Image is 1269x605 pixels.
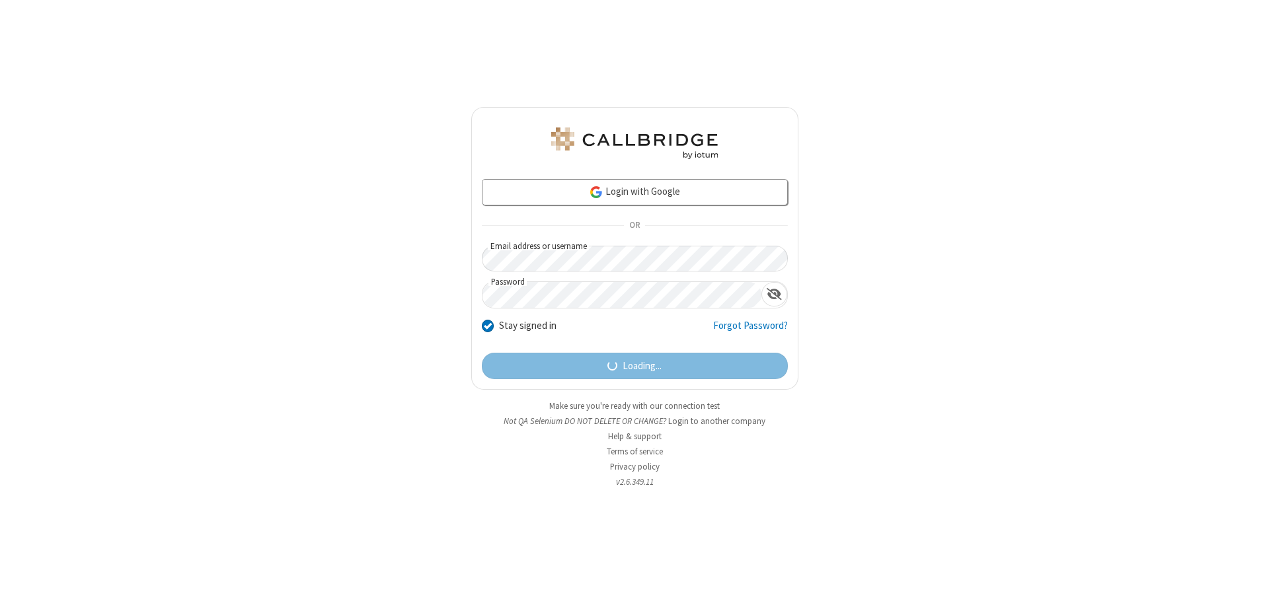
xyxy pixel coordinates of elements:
li: v2.6.349.11 [471,476,798,488]
a: Forgot Password? [713,318,788,343]
button: Loading... [482,353,788,379]
a: Help & support [608,431,662,442]
input: Password [482,282,761,308]
a: Terms of service [607,446,663,457]
img: QA Selenium DO NOT DELETE OR CHANGE [549,127,720,159]
a: Privacy policy [610,461,660,472]
div: Show password [761,282,787,306]
label: Stay signed in [499,318,557,334]
a: Make sure you're ready with our connection test [549,400,720,411]
a: Login with Google [482,179,788,205]
li: Not QA Selenium DO NOT DELETE OR CHANGE? [471,415,798,427]
input: Email address or username [482,246,788,271]
span: Loading... [623,359,662,374]
button: Login to another company [668,415,765,427]
iframe: Chat [1236,571,1259,596]
span: OR [624,217,645,235]
img: google-icon.png [589,185,603,199]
